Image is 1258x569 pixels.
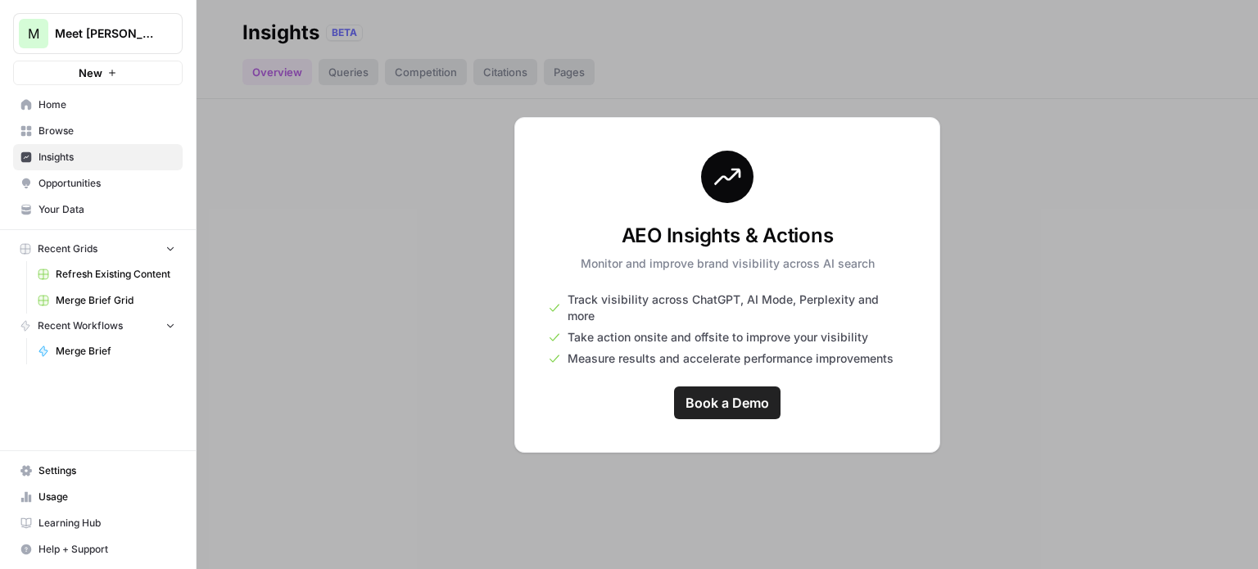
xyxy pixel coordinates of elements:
a: Your Data [13,196,183,223]
span: Book a Demo [686,393,769,413]
span: Home [38,97,175,112]
a: Merge Brief [30,338,183,364]
span: Your Data [38,202,175,217]
a: Home [13,92,183,118]
button: Help + Support [13,536,183,562]
span: New [79,65,102,81]
span: Recent Grids [38,242,97,256]
span: Recent Workflows [38,318,123,333]
span: Track visibility across ChatGPT, AI Mode, Perplexity and more [568,291,907,324]
button: Recent Grids [13,237,183,261]
span: Meet [PERSON_NAME] [55,25,154,42]
span: Take action onsite and offsite to improve your visibility [568,329,868,345]
span: Usage [38,490,175,504]
h3: AEO Insights & Actions [581,223,875,249]
p: Monitor and improve brand visibility across AI search [581,255,875,272]
span: Browse [38,124,175,138]
button: Recent Workflows [13,314,183,338]
span: Merge Brief [56,344,175,359]
span: Insights [38,150,175,165]
span: Help + Support [38,542,175,557]
span: Measure results and accelerate performance improvements [568,350,894,367]
a: Opportunities [13,170,183,196]
a: Browse [13,118,183,144]
span: Opportunities [38,176,175,191]
span: M [28,24,39,43]
a: Refresh Existing Content [30,261,183,287]
a: Settings [13,458,183,484]
button: New [13,61,183,85]
a: Learning Hub [13,510,183,536]
span: Learning Hub [38,516,175,531]
span: Refresh Existing Content [56,267,175,282]
span: Merge Brief Grid [56,293,175,308]
button: Workspace: Meet Alfred SEO [13,13,183,54]
a: Merge Brief Grid [30,287,183,314]
a: Usage [13,484,183,510]
a: Book a Demo [674,386,781,419]
span: Settings [38,463,175,478]
a: Insights [13,144,183,170]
